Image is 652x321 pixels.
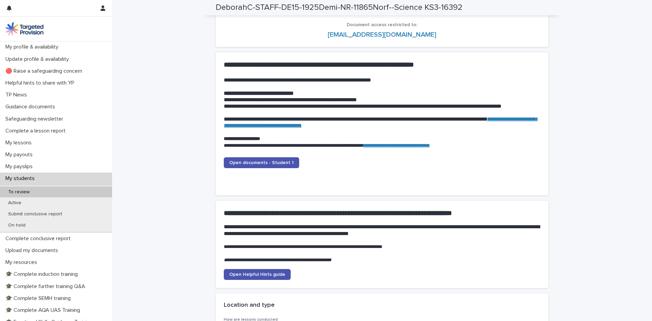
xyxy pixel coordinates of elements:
[3,56,74,63] p: Update profile & availability
[229,160,294,165] span: Open documents - Student 1
[328,31,436,38] a: [EMAIL_ADDRESS][DOMAIN_NAME]
[3,128,71,134] p: Complete a lesson report
[3,295,76,302] p: 🎓 Complete SEMH training
[3,163,38,170] p: My payslips
[3,222,31,228] p: On hold
[347,22,417,27] span: Document access restricted to:
[216,3,463,13] h2: DeborahC-STAFF-DE15-1925Demi-NR-11865Norf--Science KS3-16392
[229,272,285,277] span: Open Helpful Hints guide
[3,247,64,254] p: Upload my documents
[3,211,68,217] p: Submit conclusive report
[3,116,69,122] p: Safeguarding newsletter
[224,269,291,280] a: Open Helpful Hints guide
[3,259,42,266] p: My resources
[3,151,38,158] p: My payouts
[5,22,43,36] img: M5nRWzHhSzIhMunXDL62
[224,157,299,168] a: Open documents - Student 1
[3,283,91,290] p: 🎓 Complete further training Q&A
[3,307,86,314] p: 🎓 Complete AQA UAS Training
[3,271,83,278] p: 🎓 Complete induction training
[3,104,60,110] p: Guidance documents
[224,302,275,309] h2: Location and type
[3,189,35,195] p: To review
[3,140,37,146] p: My lessons
[3,68,88,74] p: 🔴 Raise a safeguarding concern
[3,80,80,86] p: Helpful hints to share with YP
[3,92,32,98] p: TP News
[3,200,27,206] p: Active
[3,44,64,50] p: My profile & availability
[3,175,40,182] p: My students
[3,235,76,242] p: Complete conclusive report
